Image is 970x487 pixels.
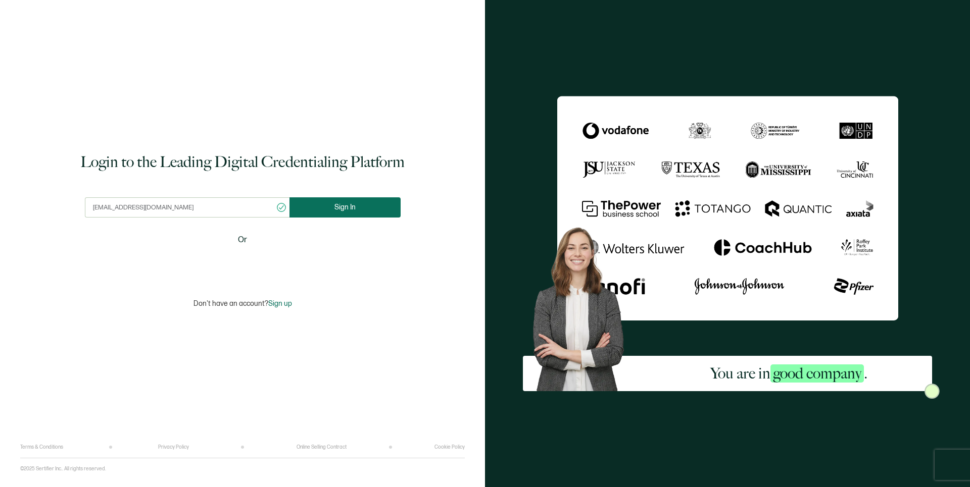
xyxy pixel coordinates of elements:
h1: Login to the Leading Digital Credentialing Platform [80,152,405,172]
button: Sign In [289,197,401,218]
p: Don't have an account? [193,299,292,308]
a: Cookie Policy [434,444,465,450]
span: Sign In [334,203,356,211]
input: Enter your work email address [85,197,289,218]
img: Sertifier Login [925,384,940,399]
a: Online Selling Contract [297,444,347,450]
span: Or [238,234,247,246]
span: Sign up [268,299,292,308]
img: Sertifier Login - You are in <span class="strong-h">good company</span>. [557,96,898,320]
p: ©2025 Sertifier Inc.. All rights reserved. [20,466,106,472]
ion-icon: checkmark circle outline [276,202,287,213]
iframe: Sign in with Google Button [179,253,306,275]
a: Privacy Policy [158,444,189,450]
h2: You are in . [710,363,867,384]
span: good company [770,364,864,383]
a: Terms & Conditions [20,444,63,450]
img: Sertifier Login - You are in <span class="strong-h">good company</span>. Hero [523,219,646,391]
